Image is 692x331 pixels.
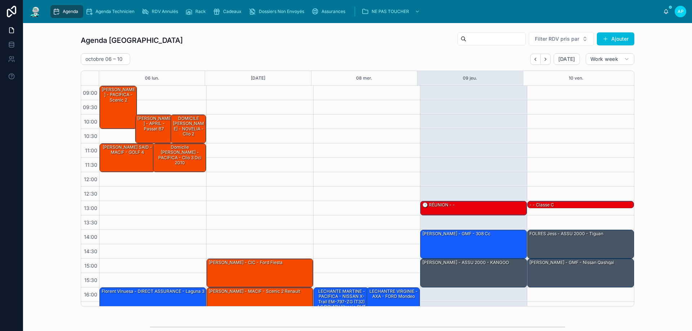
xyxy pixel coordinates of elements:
[101,86,136,103] div: [PERSON_NAME] - PACIFICA - scenic 2
[82,306,99,312] span: 16:30
[101,144,154,156] div: [PERSON_NAME] SAID - MACIF - GOLF 4
[535,35,579,43] span: Filter RDV pris par
[101,288,205,295] div: Florent Vinuesa - DIRECT ASSURANCE - laguna 3
[259,9,304,14] span: Dossiers Non Envoyés
[82,234,99,240] span: 14:00
[356,71,372,85] button: 08 mer.
[529,259,615,266] div: [PERSON_NAME] - GMF - Nissan qashqai
[554,53,580,65] button: [DATE]
[359,5,423,18] a: NE PAS TOUCHER
[29,6,42,17] img: App logo
[528,201,634,209] div: - - classe c
[421,201,527,215] div: 🕒 RÉUNION - -
[100,86,137,129] div: [PERSON_NAME] - PACIFICA - scenic 2
[421,230,527,258] div: [PERSON_NAME] - GMF - 308 cc
[251,71,265,85] button: [DATE]
[422,231,491,237] div: [PERSON_NAME] - GMF - 308 cc
[223,9,241,14] span: Cadeaux
[96,9,134,14] span: Agenda Technicien
[82,133,99,139] span: 10:30
[421,259,527,287] div: [PERSON_NAME] - ASSU 2000 - KANGOO
[195,9,206,14] span: Rack
[183,5,211,18] a: Rack
[207,288,313,330] div: [PERSON_NAME] - MACIF - scenic 2 renault
[82,219,99,225] span: 13:30
[569,71,584,85] button: 10 ven.
[171,115,206,143] div: DOMICILE [PERSON_NAME] - NOVELIA - Clio 2
[367,288,420,316] div: LECHANTRE VIRGINIE - AXA - FORD mondeo
[82,205,99,211] span: 13:00
[208,259,283,266] div: [PERSON_NAME] - CIC - ford fiesta
[586,53,634,65] button: Work week
[530,54,541,65] button: Back
[81,35,183,45] h1: Agenda [GEOGRAPHIC_DATA]
[82,191,99,197] span: 12:30
[139,5,183,18] a: RDV Annulés
[85,55,123,63] h2: octobre 06 – 10
[81,104,99,110] span: 09:30
[83,162,99,168] span: 11:30
[309,5,350,18] a: Assurances
[597,32,634,45] button: Ajouter
[83,147,99,153] span: 11:00
[211,5,247,18] a: Cadeaux
[528,259,634,287] div: [PERSON_NAME] - GMF - Nissan qashqai
[81,90,99,96] span: 09:00
[100,144,155,172] div: [PERSON_NAME] SAID - MACIF - GOLF 4
[50,5,83,18] a: Agenda
[208,288,301,295] div: [PERSON_NAME] - MACIF - scenic 2 renault
[314,288,369,316] div: LECHANTE MARTINE - PACIFICA - NISSAN X-Trail EM-797-ZG (T32) 1.6 dCi 16V Xtronic CVT 2WD S&S 130 ...
[321,9,345,14] span: Assurances
[372,9,409,14] span: NE PAS TOUCHER
[82,176,99,182] span: 12:00
[83,263,99,269] span: 15:00
[558,56,575,62] span: [DATE]
[678,9,684,14] span: AP
[590,56,618,62] span: Work week
[528,230,634,258] div: FOLRES jess - ASSU 2000 - tiguan
[422,259,510,266] div: [PERSON_NAME] - ASSU 2000 - KANGOO
[100,288,206,316] div: Florent Vinuesa - DIRECT ASSURANCE - laguna 3
[152,9,178,14] span: RDV Annulés
[529,202,555,208] div: - - classe c
[82,291,99,298] span: 16:00
[315,288,368,321] div: LECHANTE MARTINE - PACIFICA - NISSAN X-Trail EM-797-ZG (T32) 1.6 dCi 16V Xtronic CVT 2WD S&S 130 ...
[83,277,99,283] span: 15:30
[137,115,172,132] div: [PERSON_NAME] - APRIL - passat B7
[82,248,99,254] span: 14:30
[541,54,551,65] button: Next
[145,71,159,85] button: 06 lun.
[247,5,309,18] a: Dossiers Non Envoyés
[422,202,456,208] div: 🕒 RÉUNION - -
[529,231,604,237] div: FOLRES jess - ASSU 2000 - tiguan
[154,144,205,166] div: Domicile [PERSON_NAME] - PACIFICA - clio 3 dci 2010
[529,32,594,46] button: Select Button
[83,5,139,18] a: Agenda Technicien
[82,118,99,125] span: 10:00
[63,9,78,14] span: Agenda
[136,115,172,143] div: [PERSON_NAME] - APRIL - passat B7
[368,288,419,300] div: LECHANTRE VIRGINIE - AXA - FORD mondeo
[172,115,205,138] div: DOMICILE [PERSON_NAME] - NOVELIA - Clio 2
[463,71,477,85] button: 09 jeu.
[153,144,206,172] div: Domicile [PERSON_NAME] - PACIFICA - clio 3 dci 2010
[207,259,313,287] div: [PERSON_NAME] - CIC - ford fiesta
[48,4,663,19] div: scrollable content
